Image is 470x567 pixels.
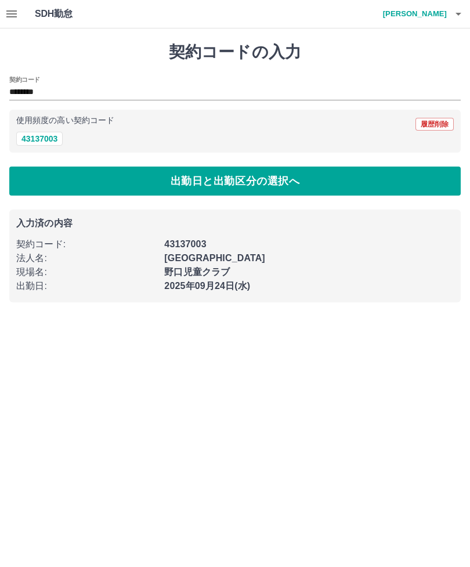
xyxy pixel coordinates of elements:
[164,253,265,263] b: [GEOGRAPHIC_DATA]
[16,219,454,228] p: 入力済の内容
[9,167,461,196] button: 出勤日と出勤区分の選択へ
[9,75,40,84] h2: 契約コード
[16,237,157,251] p: 契約コード :
[16,117,114,125] p: 使用頻度の高い契約コード
[164,281,250,291] b: 2025年09月24日(水)
[164,267,230,277] b: 野口児童クラブ
[16,251,157,265] p: 法人名 :
[415,118,454,131] button: 履歴削除
[164,239,206,249] b: 43137003
[16,132,63,146] button: 43137003
[16,265,157,279] p: 現場名 :
[9,42,461,62] h1: 契約コードの入力
[16,279,157,293] p: 出勤日 :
